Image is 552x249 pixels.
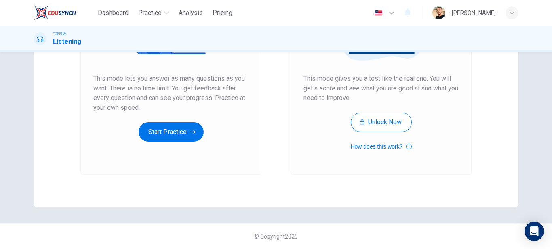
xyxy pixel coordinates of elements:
[452,8,496,18] div: [PERSON_NAME]
[139,122,204,142] button: Start Practice
[34,5,95,21] a: EduSynch logo
[179,8,203,18] span: Analysis
[209,6,236,20] button: Pricing
[53,37,81,46] h1: Listening
[95,6,132,20] button: Dashboard
[53,31,66,37] span: TOEFL®
[135,6,172,20] button: Practice
[98,8,129,18] span: Dashboard
[525,222,544,241] div: Open Intercom Messenger
[254,233,298,240] span: © Copyright 2025
[213,8,232,18] span: Pricing
[93,74,249,113] span: This mode lets you answer as many questions as you want. There is no time limit. You get feedback...
[303,74,459,103] span: This mode gives you a test like the real one. You will get a score and see what you are good at a...
[175,6,206,20] button: Analysis
[373,10,383,16] img: en
[432,6,445,19] img: Profile picture
[138,8,162,18] span: Practice
[34,5,76,21] img: EduSynch logo
[350,142,411,151] button: How does this work?
[351,113,412,132] button: Unlock Now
